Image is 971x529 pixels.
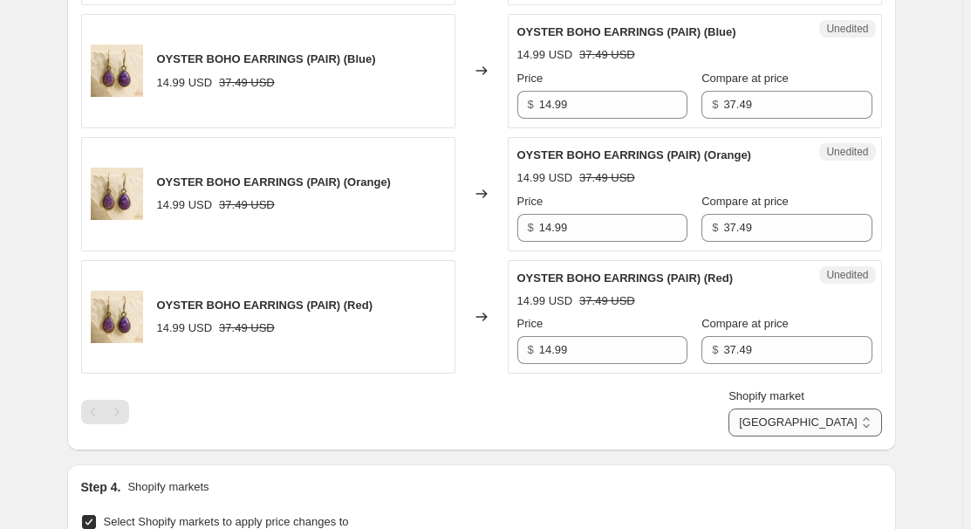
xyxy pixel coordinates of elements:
[728,389,804,402] span: Shopify market
[528,343,534,356] span: $
[517,271,734,285] span: OYSTER BOHO EARRINGS (PAIR) (Red)
[157,175,391,189] span: OYSTER BOHO EARRINGS (PAIR) (Orange)
[157,319,213,337] div: 14.99 USD
[157,196,213,214] div: 14.99 USD
[712,343,718,356] span: $
[517,148,751,161] span: OYSTER BOHO EARRINGS (PAIR) (Orange)
[81,478,121,496] h2: Step 4.
[91,168,143,220] img: 10_ca7db99b-6048-423b-9dd3-3f38cc5dccb6_80x.png
[219,319,275,337] strike: 37.49 USD
[712,221,718,234] span: $
[91,45,143,97] img: 10_ca7db99b-6048-423b-9dd3-3f38cc5dccb6_80x.png
[157,299,373,312] span: OYSTER BOHO EARRINGS (PAIR) (Red)
[712,98,718,111] span: $
[517,317,544,330] span: Price
[219,74,275,92] strike: 37.49 USD
[579,292,635,310] strike: 37.49 USD
[517,292,573,310] div: 14.99 USD
[157,52,376,65] span: OYSTER BOHO EARRINGS (PAIR) (Blue)
[517,169,573,187] div: 14.99 USD
[517,25,736,38] span: OYSTER BOHO EARRINGS (PAIR) (Blue)
[826,22,868,36] span: Unedited
[127,478,209,496] p: Shopify markets
[701,195,789,208] span: Compare at price
[81,400,129,424] nav: Pagination
[517,195,544,208] span: Price
[826,145,868,159] span: Unedited
[701,317,789,330] span: Compare at price
[104,515,349,528] span: Select Shopify markets to apply price changes to
[91,291,143,343] img: 10_ca7db99b-6048-423b-9dd3-3f38cc5dccb6_80x.png
[579,169,635,187] strike: 37.49 USD
[701,72,789,85] span: Compare at price
[528,221,534,234] span: $
[219,196,275,214] strike: 37.49 USD
[517,46,573,64] div: 14.99 USD
[157,74,213,92] div: 14.99 USD
[528,98,534,111] span: $
[826,268,868,282] span: Unedited
[579,46,635,64] strike: 37.49 USD
[517,72,544,85] span: Price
